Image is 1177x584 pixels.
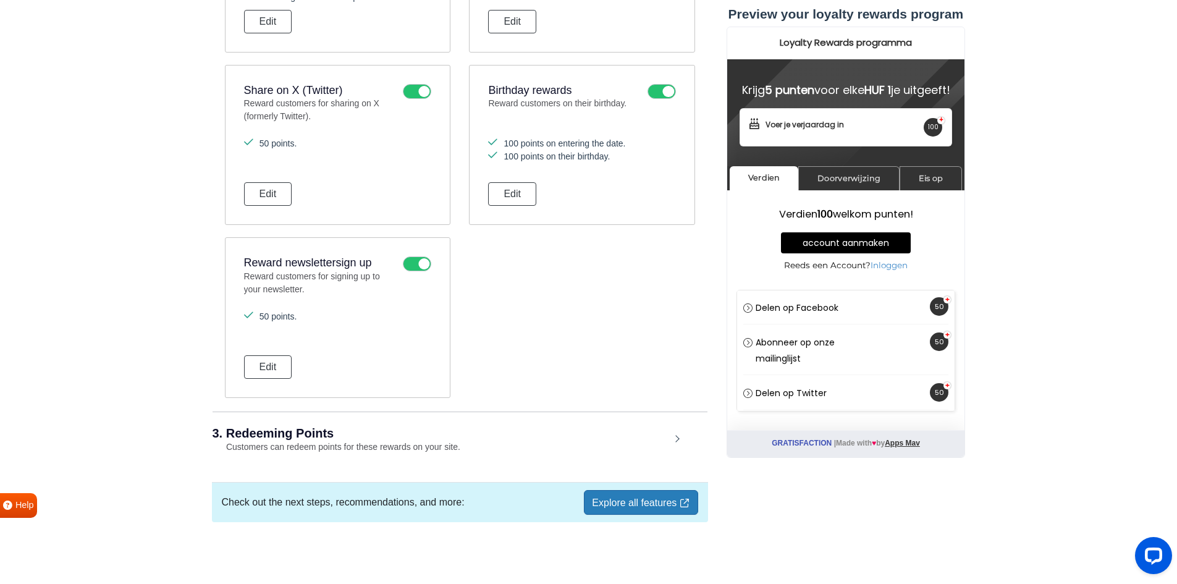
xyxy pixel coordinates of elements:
[336,256,372,269] span: sign up
[244,182,292,206] button: Edit
[7,11,232,22] h2: Loyalty Rewards programma
[244,84,397,98] h3: Share on X (Twitter)
[38,56,88,71] strong: 5 punten
[108,412,109,421] span: |
[244,137,431,150] li: 50 points.
[13,57,226,70] h4: Krijg voor elke je uitgeeft!
[91,180,106,195] strong: 100
[584,490,698,515] a: Explore all features
[244,355,292,379] button: Edit
[244,256,397,270] h3: Reward newsletter
[213,442,460,452] small: Customers can redeem points for these rewards on your site.
[72,140,173,164] a: Doorverwijzing
[1,404,238,430] p: Made with by
[244,310,431,323] li: 50 points.
[244,270,397,298] p: Reward customers for signing up to your newsletter.
[488,150,675,163] li: 100 points on their birthday.
[144,234,181,243] a: Inloggen
[222,495,465,510] span: Check out the next steps, recommendations, and more:
[244,97,397,125] p: Reward customers for sharing on X (formerly Twitter).
[22,182,216,193] h3: Verdien welkom punten!
[158,412,193,421] a: Apps Mav
[54,206,184,227] a: account aanmaken
[138,56,164,71] strong: HUF 1
[145,412,150,421] i: ♥
[488,10,536,33] button: Edit
[244,10,292,33] button: Edit
[488,97,641,125] p: Reward customers on their birthday.
[488,84,641,98] h3: Birthday rewards
[173,140,235,164] a: Eis op
[488,137,675,150] li: 100 points on entering the date.
[15,499,34,512] span: Help
[22,233,216,245] p: Reeds een Account?
[3,140,72,163] a: Verdien
[488,182,536,206] button: Edit
[1125,532,1177,584] iframe: LiveChat chat widget
[727,6,965,22] h3: Preview your loyalty rewards program
[45,412,105,421] a: Gratisfaction
[213,427,670,439] h2: 3. Redeeming Points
